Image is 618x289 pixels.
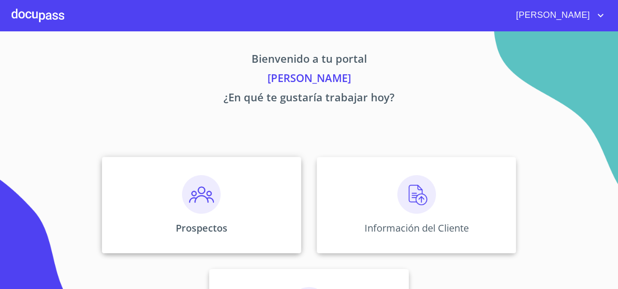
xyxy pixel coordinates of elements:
p: Prospectos [176,221,227,234]
p: [PERSON_NAME] [12,70,606,89]
img: prospectos.png [182,175,221,214]
p: Información del Cliente [365,221,469,234]
p: ¿En qué te gustaría trabajar hoy? [12,89,606,109]
p: Bienvenido a tu portal [12,51,606,70]
img: carga.png [397,175,436,214]
button: account of current user [509,8,606,23]
span: [PERSON_NAME] [509,8,595,23]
